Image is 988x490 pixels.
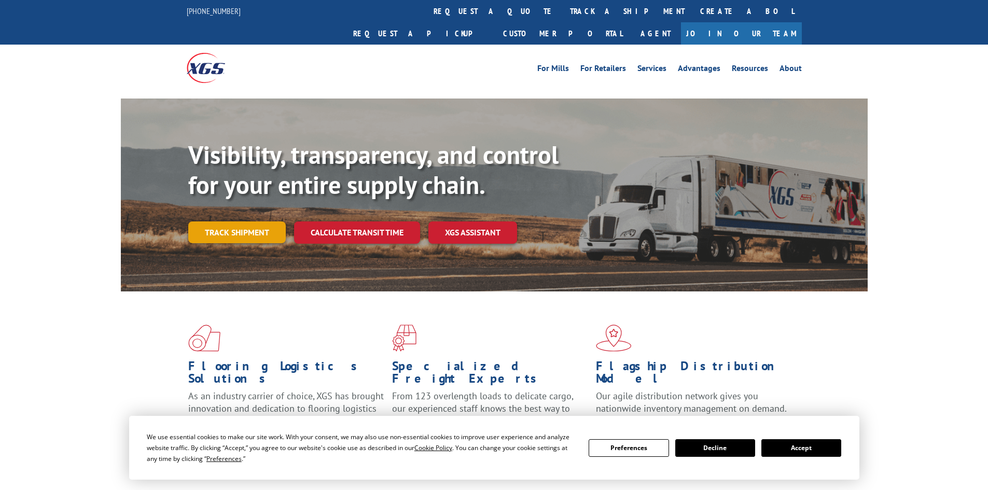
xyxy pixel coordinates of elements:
a: Calculate transit time [294,221,420,244]
span: Preferences [206,454,242,463]
h1: Flagship Distribution Model [596,360,792,390]
div: Cookie Consent Prompt [129,416,859,480]
a: About [780,64,802,76]
span: Cookie Policy [414,443,452,452]
a: Advantages [678,64,720,76]
a: Join Our Team [681,22,802,45]
span: Our agile distribution network gives you nationwide inventory management on demand. [596,390,787,414]
img: xgs-icon-focused-on-flooring-red [392,325,416,352]
a: XGS ASSISTANT [428,221,517,244]
a: For Retailers [580,64,626,76]
a: Services [637,64,666,76]
a: Track shipment [188,221,286,243]
button: Preferences [589,439,669,457]
a: [PHONE_NUMBER] [187,6,241,16]
button: Accept [761,439,841,457]
h1: Flooring Logistics Solutions [188,360,384,390]
a: Resources [732,64,768,76]
h1: Specialized Freight Experts [392,360,588,390]
p: From 123 overlength loads to delicate cargo, our experienced staff knows the best way to move you... [392,390,588,436]
div: We use essential cookies to make our site work. With your consent, we may also use non-essential ... [147,431,576,464]
a: For Mills [537,64,569,76]
a: Agent [630,22,681,45]
span: As an industry carrier of choice, XGS has brought innovation and dedication to flooring logistics... [188,390,384,427]
b: Visibility, transparency, and control for your entire supply chain. [188,138,559,201]
button: Decline [675,439,755,457]
a: Request a pickup [345,22,495,45]
a: Customer Portal [495,22,630,45]
img: xgs-icon-flagship-distribution-model-red [596,325,632,352]
img: xgs-icon-total-supply-chain-intelligence-red [188,325,220,352]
